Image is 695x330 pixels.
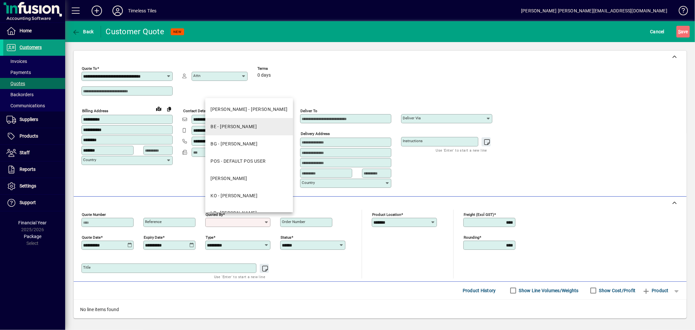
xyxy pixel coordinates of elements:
[674,1,687,22] a: Knowledge Base
[300,109,317,113] mat-label: Deliver To
[205,204,293,222] mat-option: LP - LACHLAN PEARSON
[83,265,91,270] mat-label: Title
[210,192,257,199] div: KO - [PERSON_NAME]
[20,183,36,188] span: Settings
[20,133,38,139] span: Products
[463,285,496,296] span: Product History
[7,81,25,86] span: Quotes
[20,28,32,33] span: Home
[205,187,293,204] mat-option: KO - KAREN O'NEILL
[678,26,688,37] span: ave
[7,103,45,108] span: Communications
[70,26,95,37] button: Back
[598,287,636,294] label: Show Cost/Profit
[639,285,672,296] button: Product
[82,212,106,217] mat-label: Quote number
[460,285,499,296] button: Product History
[210,123,257,130] div: BE - [PERSON_NAME]
[7,59,27,64] span: Invoices
[82,235,101,239] mat-label: Quote date
[521,6,667,16] div: [PERSON_NAME] [PERSON_NAME][EMAIL_ADDRESS][DOMAIN_NAME]
[144,235,163,239] mat-label: Expiry date
[3,161,65,178] a: Reports
[86,5,107,17] button: Add
[302,180,315,185] mat-label: Country
[20,150,30,155] span: Staff
[65,26,101,37] app-page-header-button: Back
[3,128,65,144] a: Products
[173,30,181,34] span: NEW
[3,195,65,211] a: Support
[20,45,42,50] span: Customers
[210,158,266,165] div: POS - DEFAULT POS USER
[205,118,293,135] mat-option: BE - BEN JOHNSTON
[153,103,164,114] a: View on map
[83,157,96,162] mat-label: Country
[3,100,65,111] a: Communications
[257,67,297,71] span: Terms
[107,5,128,17] button: Profile
[74,300,687,320] div: No line items found
[650,26,665,37] span: Cancel
[7,70,31,75] span: Payments
[20,167,36,172] span: Reports
[20,200,36,205] span: Support
[3,56,65,67] a: Invoices
[210,210,257,217] div: LP - [PERSON_NAME]
[206,212,223,217] mat-label: Quoted by
[205,135,293,153] mat-option: BG - BLAIZE GERRAND
[649,26,666,37] button: Cancel
[20,117,38,122] span: Suppliers
[3,112,65,128] a: Suppliers
[281,235,291,239] mat-label: Status
[464,235,479,239] mat-label: Rounding
[3,178,65,194] a: Settings
[210,175,247,182] div: [PERSON_NAME]
[436,146,487,154] mat-hint: Use 'Enter' to start a new line
[3,23,65,39] a: Home
[205,101,293,118] mat-option: BJ - BARRY JOHNSTON
[19,220,47,225] span: Financial Year
[24,234,41,239] span: Package
[403,139,423,143] mat-label: Instructions
[205,153,293,170] mat-option: POS - DEFAULT POS USER
[642,285,669,296] span: Product
[372,212,401,217] mat-label: Product location
[257,73,271,78] span: 0 days
[282,219,305,224] mat-label: Order number
[3,145,65,161] a: Staff
[678,29,681,34] span: S
[193,73,200,78] mat-label: Attn
[164,104,174,114] button: Copy to Delivery address
[206,235,213,239] mat-label: Type
[106,26,165,37] div: Customer Quote
[3,78,65,89] a: Quotes
[403,116,421,120] mat-label: Deliver via
[7,92,34,97] span: Backorders
[82,66,97,71] mat-label: Quote To
[210,141,257,147] div: BG - [PERSON_NAME]
[3,89,65,100] a: Backorders
[518,287,579,294] label: Show Line Volumes/Weights
[210,106,288,113] div: [PERSON_NAME] - [PERSON_NAME]
[464,212,494,217] mat-label: Freight (excl GST)
[205,170,293,187] mat-option: EJ - ELISE JOHNSTON
[214,273,265,280] mat-hint: Use 'Enter' to start a new line
[72,29,94,34] span: Back
[128,6,156,16] div: Timeless Tiles
[145,219,162,224] mat-label: Reference
[3,67,65,78] a: Payments
[676,26,690,37] button: Save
